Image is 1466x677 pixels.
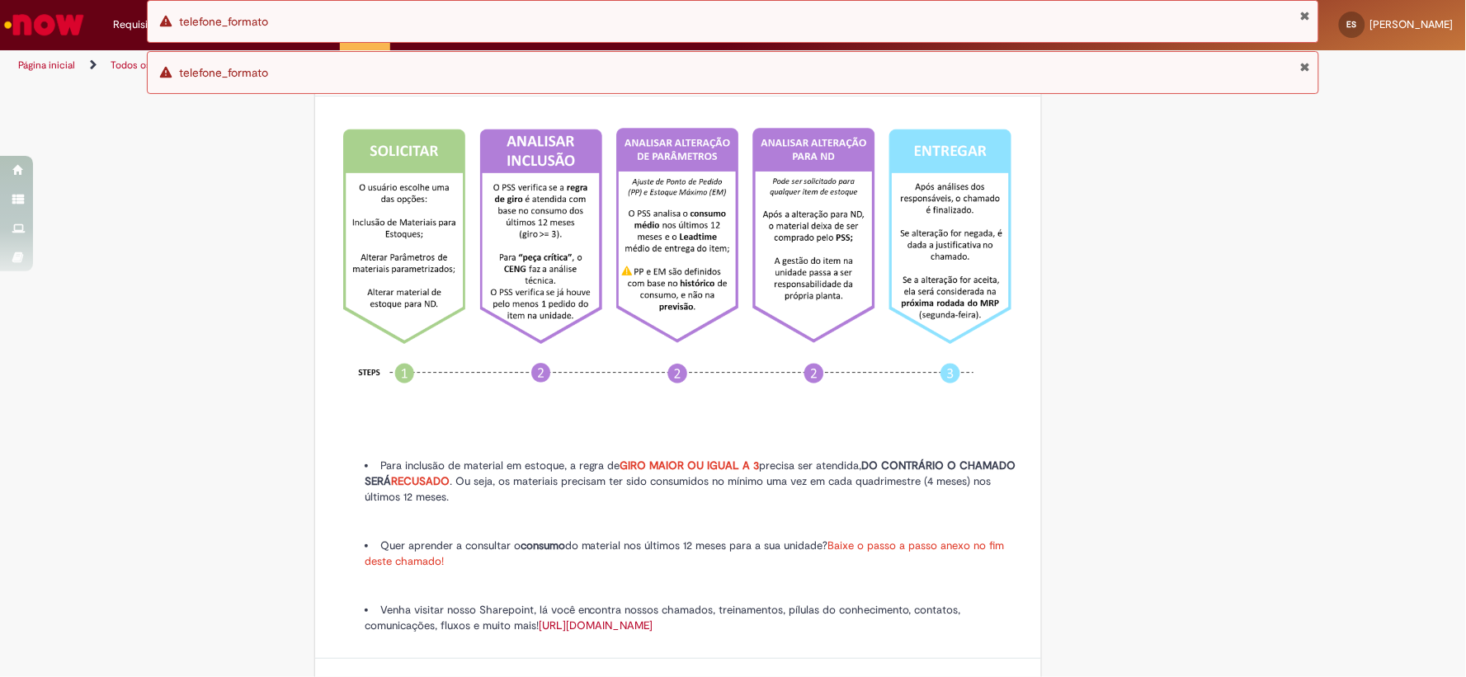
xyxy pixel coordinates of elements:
a: Todos os Catálogos [111,59,198,72]
span: [PERSON_NAME] [1370,17,1454,31]
span: telefone_formato [179,65,268,80]
li: Para inclusão de material em estoque, a regra de precisa ser atendida, . Ou seja, os materiais pr... [365,458,1025,505]
span: telefone_formato [179,14,268,29]
strong: DO CONTRÁRIO O CHAMADO SERÁ [365,458,1016,488]
strong: GIRO MAIOR OU IGUAL A 3 [620,458,760,472]
button: Fechar Notificação [1299,60,1310,73]
li: Quer aprender a consultar o do material nos últimos 12 meses para a sua unidade? [365,538,1025,569]
ul: Trilhas de página [12,50,965,81]
button: Fechar Notificação [1299,9,1310,22]
span: ES [1347,19,1357,30]
a: Página inicial [18,59,75,72]
span: Requisições [113,16,171,33]
span: Baixe o passo a passo anexo no fim deste chamado! [365,538,1004,568]
img: ServiceNow [2,8,87,41]
span: RECUSADO [391,474,450,488]
a: [URL][DOMAIN_NAME] [539,618,653,632]
strong: consumo [521,538,565,552]
li: Venha visitar nosso Sharepoint, lá você encontra nossos chamados, treinamentos, pílulas do conhec... [365,602,1025,633]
